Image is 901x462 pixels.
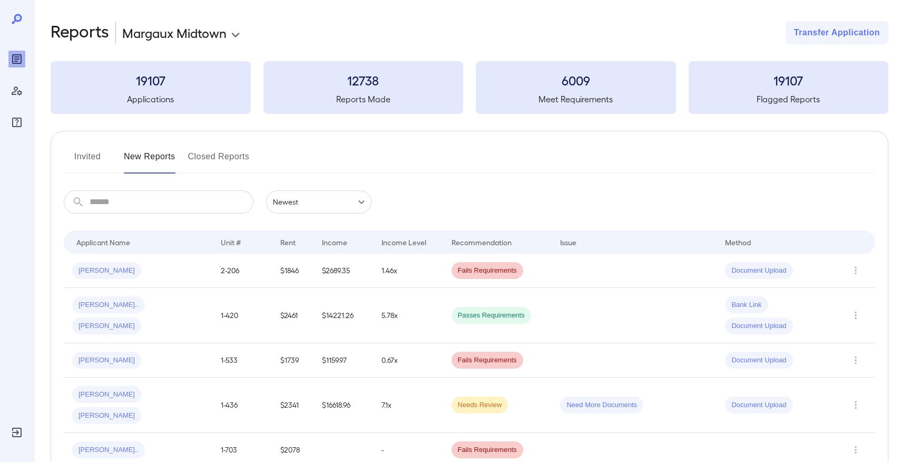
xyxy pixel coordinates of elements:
td: 1-420 [212,288,272,343]
button: Row Actions [847,307,864,324]
div: Log Out [8,424,25,441]
td: $1159.97 [314,343,373,378]
div: Newest [266,190,371,214]
button: Row Actions [847,441,864,458]
span: [PERSON_NAME] [72,411,141,421]
div: Manage Users [8,82,25,99]
div: Recommendation [452,236,512,248]
button: Row Actions [847,397,864,413]
td: 1-533 [212,343,272,378]
h3: 6009 [476,72,676,89]
h5: Reports Made [263,93,464,105]
p: Margaux Midtown [122,24,227,41]
td: $1739 [272,343,314,378]
button: Closed Reports [188,148,250,174]
div: Income [322,236,347,248]
td: $16618.96 [314,378,373,433]
td: 7.1x [373,378,443,433]
h5: Applications [51,93,251,105]
span: Need More Documents [560,400,643,410]
span: Document Upload [725,321,792,331]
div: Issue [560,236,577,248]
h3: 19107 [689,72,889,89]
td: $14221.26 [314,288,373,343]
span: [PERSON_NAME] [72,321,141,331]
span: Fails Requirements [452,266,523,276]
td: 1.46x [373,254,443,288]
span: [PERSON_NAME].. [72,300,145,310]
td: 1-436 [212,378,272,433]
span: Fails Requirements [452,355,523,365]
td: 5.78x [373,288,443,343]
td: $2689.35 [314,254,373,288]
td: $2341 [272,378,314,433]
h2: Reports [51,21,109,44]
h3: 12738 [263,72,464,89]
span: Document Upload [725,266,792,276]
span: Document Upload [725,400,792,410]
button: New Reports [124,148,175,174]
span: Document Upload [725,355,792,365]
span: Passes Requirements [452,311,531,321]
button: Invited [64,148,111,174]
div: Applicant Name [76,236,130,248]
td: 0.67x [373,343,443,378]
h3: 19107 [51,72,251,89]
div: Reports [8,51,25,68]
span: Needs Review [452,400,508,410]
h5: Meet Requirements [476,93,676,105]
td: 2-206 [212,254,272,288]
span: Fails Requirements [452,445,523,455]
span: [PERSON_NAME].. [72,445,145,455]
summary: 19107Applications12738Reports Made6009Meet Requirements19107Flagged Reports [51,61,888,114]
button: Row Actions [847,262,864,279]
div: Unit # [221,236,241,248]
span: [PERSON_NAME] [72,390,141,400]
td: $2461 [272,288,314,343]
td: $1846 [272,254,314,288]
button: Row Actions [847,352,864,369]
span: [PERSON_NAME] [72,355,141,365]
span: [PERSON_NAME] [72,266,141,276]
div: FAQ [8,114,25,131]
div: Rent [280,236,297,248]
button: Transfer Application [786,21,888,44]
span: Bank Link [725,300,768,310]
div: Method [725,236,751,248]
div: Income Level [381,236,426,248]
h5: Flagged Reports [689,93,889,105]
